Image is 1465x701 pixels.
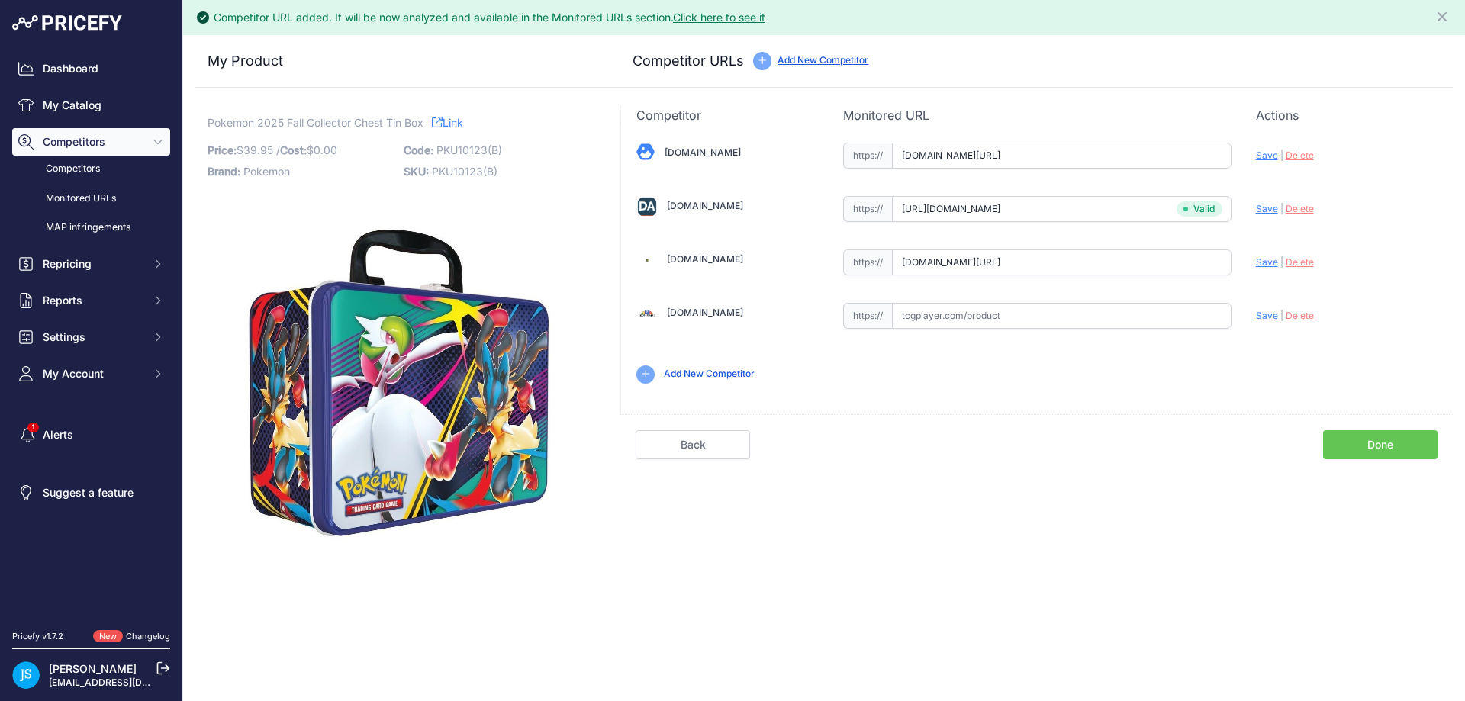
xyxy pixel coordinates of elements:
a: [DOMAIN_NAME] [667,200,743,211]
span: Save [1256,150,1278,161]
span: PKU10123(B) [432,165,497,178]
span: 0.00 [314,143,337,156]
button: Competitors [12,128,170,156]
a: Changelog [126,631,170,642]
a: Suggest a feature [12,479,170,506]
span: https:// [843,143,892,169]
input: blowoutcards.com/product [892,143,1232,169]
input: tcgplayer.com/product [892,303,1232,329]
button: Close [1434,6,1453,24]
a: Click here to see it [673,11,765,24]
span: SKU: [404,165,429,178]
span: Delete [1286,310,1314,321]
span: Reports [43,293,143,308]
a: [PERSON_NAME] [49,662,137,675]
span: https:// [843,303,892,329]
a: Monitored URLs [12,185,170,212]
a: Done [1323,430,1438,459]
span: | [1280,310,1283,321]
span: Delete [1286,203,1314,214]
h3: Competitor URLs [633,50,744,72]
a: MAP infringements [12,214,170,241]
a: My Catalog [12,92,170,119]
span: | [1280,203,1283,214]
a: [DOMAIN_NAME] [665,146,741,158]
span: 39.95 [243,143,273,156]
span: My Account [43,366,143,381]
span: Save [1256,256,1278,268]
span: Code: [404,143,433,156]
button: Repricing [12,250,170,278]
span: Brand: [208,165,240,178]
a: [DOMAIN_NAME] [667,307,743,318]
span: Cost: [280,143,307,156]
button: Settings [12,323,170,351]
a: Dashboard [12,55,170,82]
p: $ [208,140,394,161]
button: Reports [12,287,170,314]
div: Pricefy v1.7.2 [12,630,63,643]
a: Link [432,113,463,132]
span: Settings [43,330,143,345]
p: Actions [1256,106,1438,124]
p: Competitor [636,106,818,124]
a: Add New Competitor [664,368,755,379]
span: Delete [1286,150,1314,161]
a: Alerts [12,421,170,449]
span: PKU10123(B) [436,143,502,156]
a: Add New Competitor [778,54,868,66]
span: Pokemon [243,165,290,178]
span: Save [1256,203,1278,214]
h3: My Product [208,50,590,72]
span: New [93,630,123,643]
a: Competitors [12,156,170,182]
input: steelcitycollectibles.com/product [892,249,1232,275]
a: [EMAIL_ADDRESS][DOMAIN_NAME] [49,677,208,688]
span: https:// [843,249,892,275]
span: | [1280,256,1283,268]
span: Price: [208,143,237,156]
span: Pokemon 2025 Fall Collector Chest Tin Box [208,113,423,132]
a: [DOMAIN_NAME] [667,253,743,265]
span: Repricing [43,256,143,272]
input: dacardworld.com/product [892,196,1232,222]
p: Monitored URL [843,106,1232,124]
span: | [1280,150,1283,161]
div: Competitor URL added. It will be now analyzed and available in the Monitored URLs section. [214,10,765,25]
a: Back [636,430,750,459]
span: / $ [276,143,337,156]
span: Delete [1286,256,1314,268]
span: Save [1256,310,1278,321]
img: Pricefy Logo [12,15,122,31]
span: Competitors [43,134,143,150]
span: https:// [843,196,892,222]
button: My Account [12,360,170,387]
nav: Sidebar [12,55,170,612]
